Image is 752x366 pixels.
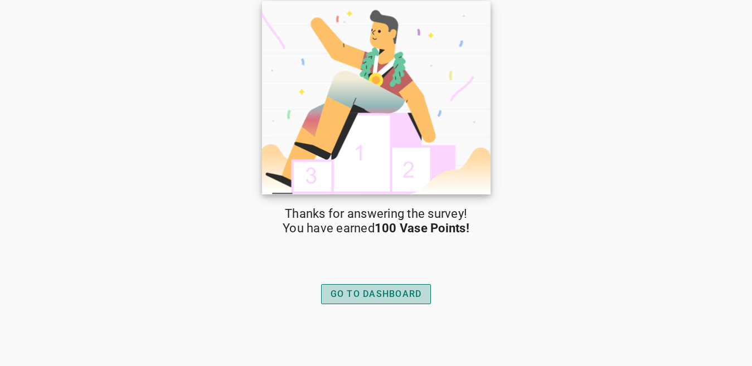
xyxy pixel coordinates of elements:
[262,1,491,194] img: marginalia-success.58c407d.png
[375,221,469,235] strong: 100 Vase Points!
[283,221,469,236] span: You have earned
[321,284,431,304] button: GO TO DASHBOARD
[331,287,422,301] div: GO TO DASHBOARD
[285,207,467,221] span: Thanks for answering the survey!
